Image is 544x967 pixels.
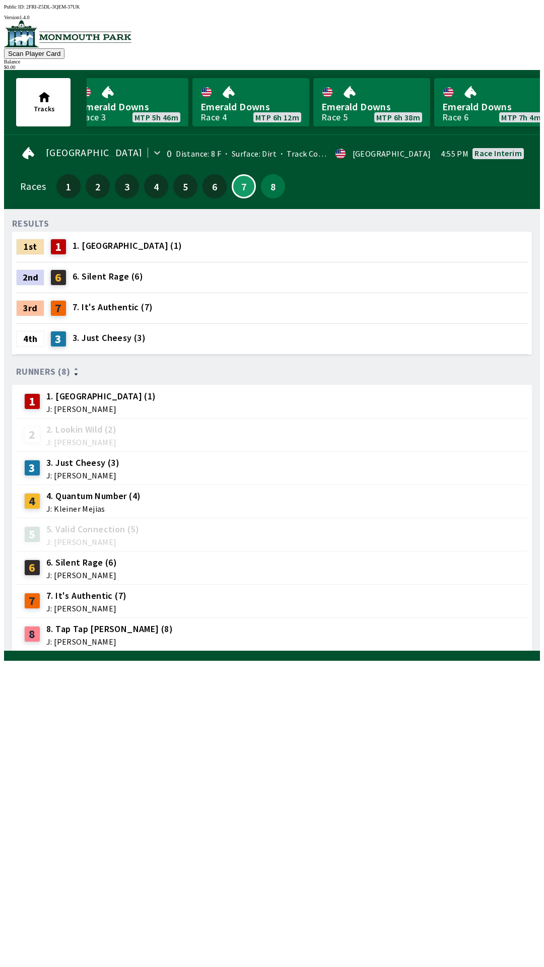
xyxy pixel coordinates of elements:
span: 7. It's Authentic (7) [46,589,126,602]
div: 0 [167,150,172,158]
span: MTP 6h 38m [376,113,420,121]
div: 2nd [16,269,44,286]
button: 7 [232,174,256,198]
button: 1 [56,174,81,198]
span: J: [PERSON_NAME] [46,438,116,446]
span: Emerald Downs [442,100,543,113]
button: Tracks [16,78,71,126]
img: venue logo [4,20,131,47]
button: 8 [261,174,285,198]
span: 2. Lookin Wild (2) [46,423,116,436]
button: 5 [173,174,197,198]
div: Race interim [474,149,522,157]
span: MTP 5h 46m [134,113,178,121]
span: J: Kleiner Mejias [46,505,141,513]
span: 8. Tap Tap [PERSON_NAME] (8) [46,623,173,636]
span: Runners (8) [16,368,70,376]
div: 3 [24,460,40,476]
span: 4:55 PM [441,150,468,158]
div: 7 [50,300,66,316]
button: 3 [115,174,139,198]
div: $ 0.00 [4,64,540,70]
span: J: [PERSON_NAME] [46,405,156,413]
span: Surface: Dirt [221,149,277,159]
div: Version 1.4.0 [4,15,540,20]
span: 1. [GEOGRAPHIC_DATA] (1) [73,239,182,252]
div: 8 [24,626,40,642]
span: 5. Valid Connection (5) [46,523,139,536]
span: 4 [147,183,166,190]
span: J: [PERSON_NAME] [46,604,126,612]
span: 5 [176,183,195,190]
div: 4 [24,493,40,509]
span: 7. It's Authentic (7) [73,301,153,314]
span: 6. Silent Rage (6) [73,270,143,283]
div: 1 [50,239,66,255]
span: 1 [59,183,78,190]
div: 3rd [16,300,44,316]
div: 1st [16,239,44,255]
span: 3 [117,183,137,190]
a: Emerald DownsRace 4MTP 6h 12m [192,78,309,126]
span: Distance: 8 F [176,149,221,159]
span: 4. Quantum Number (4) [46,490,141,503]
span: Track Condition: Fast [277,149,364,159]
button: 2 [86,174,110,198]
span: 2FRI-Z5DL-3QEM-37UK [26,4,80,10]
div: Races [20,182,46,190]
div: [GEOGRAPHIC_DATA] [353,150,431,158]
div: Race 5 [321,113,348,121]
span: 8 [263,183,283,190]
span: J: [PERSON_NAME] [46,571,117,579]
span: 2 [88,183,107,190]
button: 4 [144,174,168,198]
div: RESULTS [12,220,49,228]
div: Runners (8) [16,367,528,377]
div: Public ID: [4,4,540,10]
div: 4th [16,331,44,347]
div: 2 [24,427,40,443]
a: Emerald DownsRace 3MTP 5h 46m [72,78,188,126]
button: 6 [202,174,227,198]
div: 5 [24,526,40,542]
span: 3. Just Cheesy (3) [73,331,146,344]
span: Emerald Downs [321,100,422,113]
span: 6 [205,183,224,190]
span: MTP 7h 4m [501,113,541,121]
div: 6 [24,560,40,576]
div: Race 6 [442,113,468,121]
div: Race 4 [200,113,227,121]
button: Scan Player Card [4,48,64,59]
div: 1 [24,393,40,409]
div: Race 3 [80,113,106,121]
span: J: [PERSON_NAME] [46,538,139,546]
a: Emerald DownsRace 5MTP 6h 38m [313,78,430,126]
span: MTP 6h 12m [255,113,299,121]
div: 7 [24,593,40,609]
span: Emerald Downs [200,100,301,113]
div: Balance [4,59,540,64]
span: Emerald Downs [80,100,180,113]
span: J: [PERSON_NAME] [46,638,173,646]
span: J: [PERSON_NAME] [46,471,119,479]
div: 6 [50,269,66,286]
div: 3 [50,331,66,347]
span: 3. Just Cheesy (3) [46,456,119,469]
span: [GEOGRAPHIC_DATA] [46,149,143,157]
span: 1. [GEOGRAPHIC_DATA] (1) [46,390,156,403]
span: 7 [235,184,252,189]
span: Tracks [34,104,55,113]
span: 6. Silent Rage (6) [46,556,117,569]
